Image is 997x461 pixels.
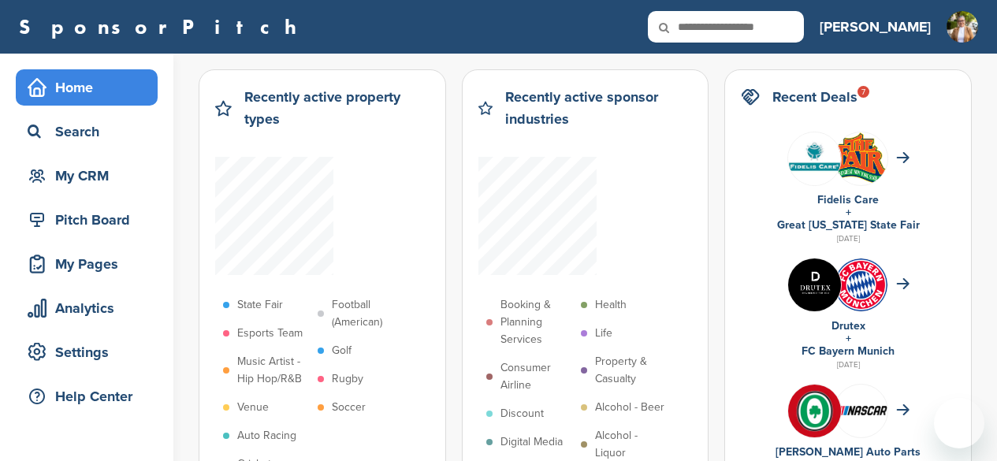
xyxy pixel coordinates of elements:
div: Analytics [24,294,158,322]
a: My Pages [16,246,158,282]
p: Property & Casualty [595,353,668,388]
a: Help Center [16,378,158,415]
p: Soccer [332,399,366,416]
a: Search [16,113,158,150]
a: FC Bayern Munich [802,344,895,358]
img: Data [788,132,841,185]
div: Home [24,73,158,102]
p: Consumer Airline [500,359,573,394]
img: Open uri20141112 64162 1l1jknv?1415809301 [835,258,887,311]
a: Pitch Board [16,202,158,238]
p: Esports Team [237,325,303,342]
h2: Recent Deals [772,86,857,108]
a: SponsorPitch [19,17,307,37]
a: [PERSON_NAME] [820,9,931,44]
div: Settings [24,338,158,366]
div: [DATE] [741,232,955,246]
img: Images (4) [788,258,841,311]
p: Venue [237,399,269,416]
a: Drutex [831,319,865,333]
div: Pitch Board [24,206,158,234]
p: Digital Media [500,433,563,451]
p: Auto Racing [237,427,296,444]
img: 044 cgncce 83lq [947,11,978,43]
a: Settings [16,334,158,370]
p: Football (American) [332,296,404,331]
h3: [PERSON_NAME] [820,16,931,38]
a: Home [16,69,158,106]
a: + [846,332,851,345]
img: V7vhzcmg 400x400 [788,385,841,437]
iframe: Button to launch messaging window [934,398,984,448]
p: Health [595,296,627,314]
a: + [846,206,851,219]
p: Alcohol - Beer [595,399,664,416]
a: My CRM [16,158,158,194]
p: Life [595,325,612,342]
div: Search [24,117,158,146]
div: My CRM [24,162,158,190]
p: Golf [332,342,352,359]
a: Great [US_STATE] State Fair [777,218,920,232]
div: Help Center [24,382,158,411]
p: Music Artist - Hip Hop/R&B [237,353,310,388]
p: Discount [500,405,544,422]
h2: Recently active sponsor industries [505,86,692,130]
a: [PERSON_NAME] Auto Parts [776,445,921,459]
div: 7 [857,86,869,98]
a: Analytics [16,290,158,326]
p: Booking & Planning Services [500,296,573,348]
a: Fidelis Care [817,193,879,206]
div: [DATE] [741,358,955,372]
p: State Fair [237,296,283,314]
h2: Recently active property types [244,86,430,130]
div: My Pages [24,250,158,278]
img: 7569886e 0a8b 4460 bc64 d028672dde70 [835,406,887,415]
p: Rugby [332,370,363,388]
img: Download [835,132,887,184]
